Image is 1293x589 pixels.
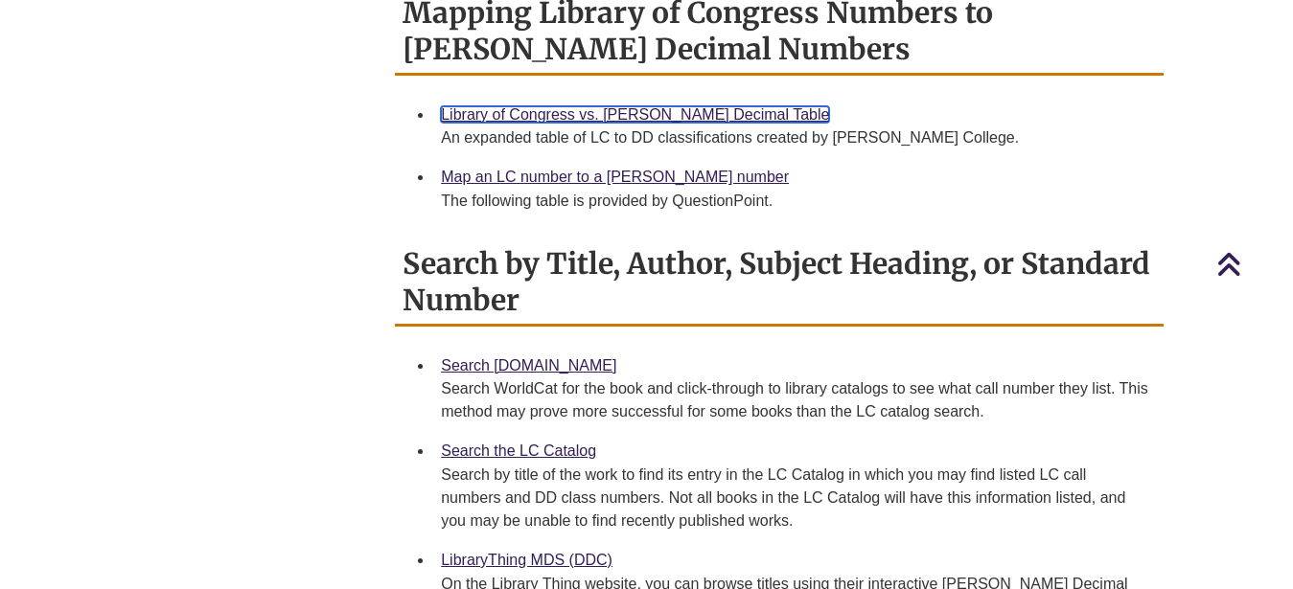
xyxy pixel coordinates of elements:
a: Library of Congress vs. [PERSON_NAME] Decimal Table [441,106,829,123]
a: Search [DOMAIN_NAME] [441,357,616,374]
div: Search WorldCat for the book and click-through to library catalogs to see what call number they l... [441,377,1148,423]
a: Map an LC number to a [PERSON_NAME] number [441,169,789,185]
h2: Search by Title, Author, Subject Heading, or Standard Number [395,239,1164,327]
div: Search by title of the work to find its entry in the LC Catalog in which you may find listed LC c... [441,464,1148,532]
a: Back to Top [1216,251,1288,277]
div: An expanded table of LC to DD classifications created by [PERSON_NAME] College. [441,126,1148,149]
a: Search the LC Catalog [441,442,596,459]
a: LibraryThing MDS (DDC) [441,552,612,568]
div: The following table is provided by QuestionPoint. [441,190,1148,213]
